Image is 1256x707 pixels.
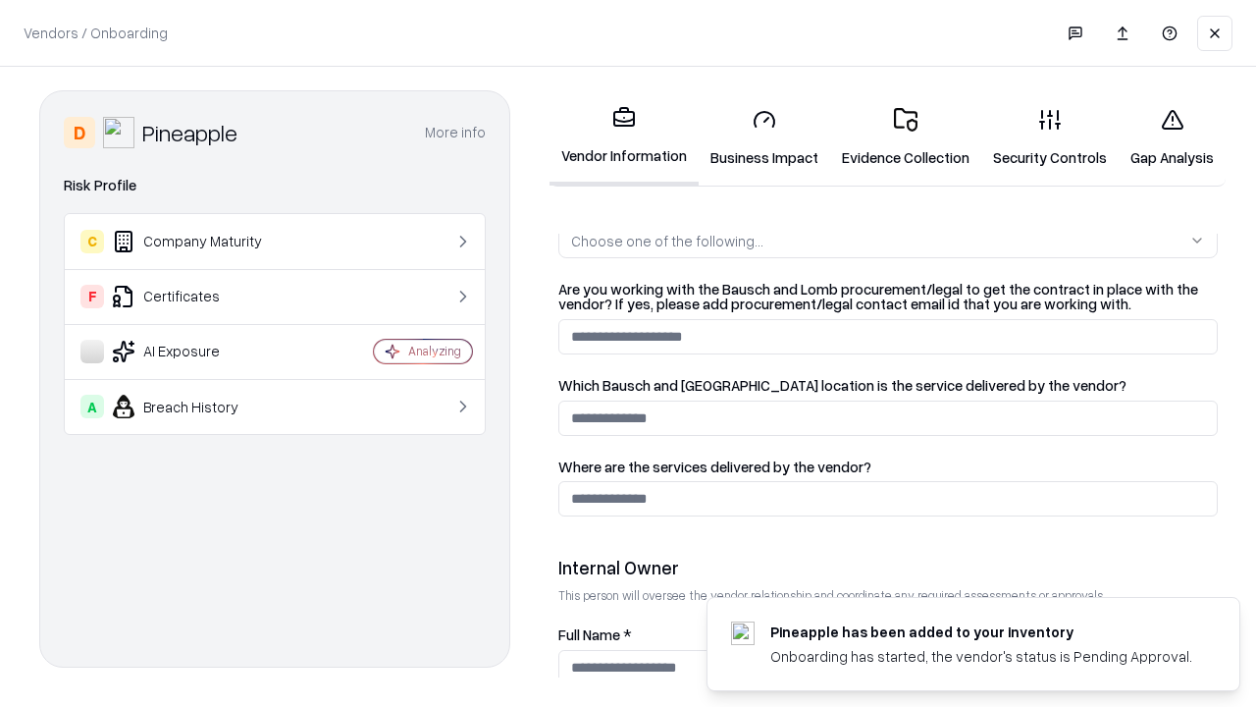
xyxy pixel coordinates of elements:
[558,282,1218,311] label: Are you working with the Bausch and Lomb procurement/legal to get the contract in place with the ...
[558,378,1218,393] label: Which Bausch and [GEOGRAPHIC_DATA] location is the service delivered by the vendor?
[558,587,1218,604] p: This person will oversee the vendor relationship and coordinate any required assessments or appro...
[1119,92,1226,184] a: Gap Analysis
[64,117,95,148] div: D
[558,460,1218,474] label: Where are the services delivered by the vendor?
[425,115,486,150] button: More info
[731,622,755,645] img: pineappleenergy.com
[80,395,104,418] div: A
[558,627,1218,642] label: Full Name *
[699,92,830,184] a: Business Impact
[80,230,315,253] div: Company Maturity
[142,117,237,148] div: Pineapple
[80,230,104,253] div: C
[558,223,1218,258] button: Choose one of the following...
[80,285,104,308] div: F
[103,117,134,148] img: Pineapple
[80,285,315,308] div: Certificates
[408,343,461,359] div: Analyzing
[981,92,1119,184] a: Security Controls
[558,556,1218,579] div: Internal Owner
[80,395,315,418] div: Breach History
[770,622,1192,642] div: Pineapple has been added to your inventory
[64,174,486,197] div: Risk Profile
[770,646,1192,667] div: Onboarding has started, the vendor's status is Pending Approval.
[830,92,981,184] a: Evidence Collection
[549,90,699,186] a: Vendor Information
[571,231,763,251] div: Choose one of the following...
[80,340,315,363] div: AI Exposure
[24,23,168,43] p: Vendors / Onboarding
